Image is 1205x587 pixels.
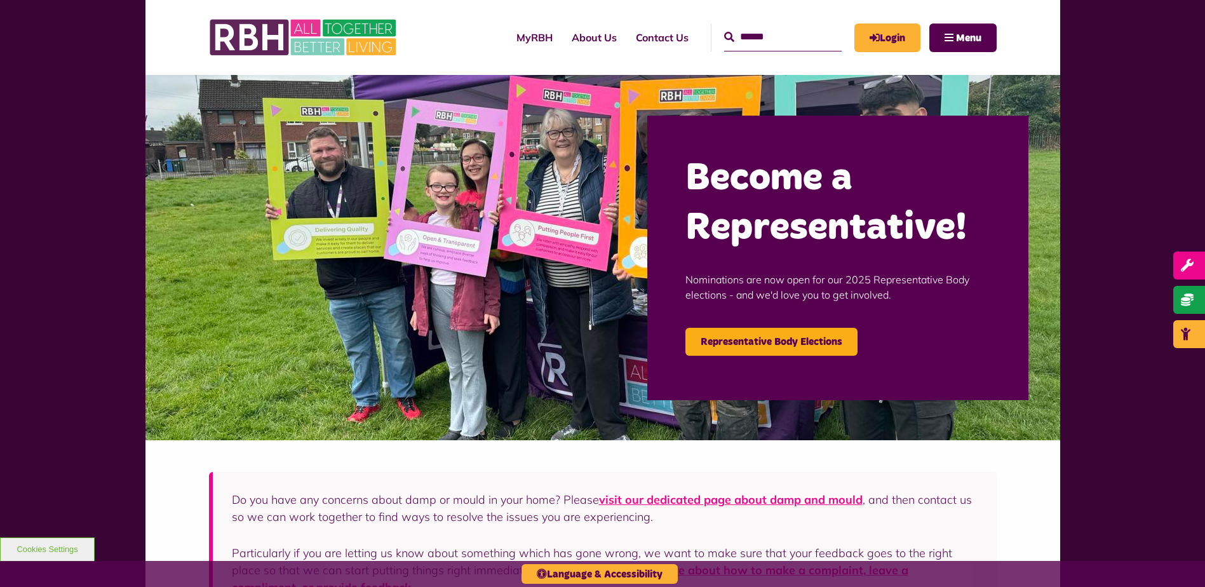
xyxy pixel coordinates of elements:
button: Navigation [929,24,997,52]
p: Do you have any concerns about damp or mould in your home? Please , and then contact us so we can... [232,491,978,525]
a: About Us [562,20,626,55]
h2: Become a Representative! [685,154,990,253]
a: Representative Body Elections [685,328,858,356]
img: RBH [209,13,400,62]
a: MyRBH [507,20,562,55]
span: Menu [956,33,981,43]
img: Image (22) [145,75,1060,440]
p: Nominations are now open for our 2025 Representative Body elections - and we'd love you to get in... [685,253,990,321]
a: visit our dedicated page about damp and mould [599,492,863,507]
iframe: Netcall Web Assistant for live chat [1148,530,1205,587]
a: MyRBH [854,24,920,52]
button: Language & Accessibility [522,564,678,584]
a: Contact Us [626,20,698,55]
